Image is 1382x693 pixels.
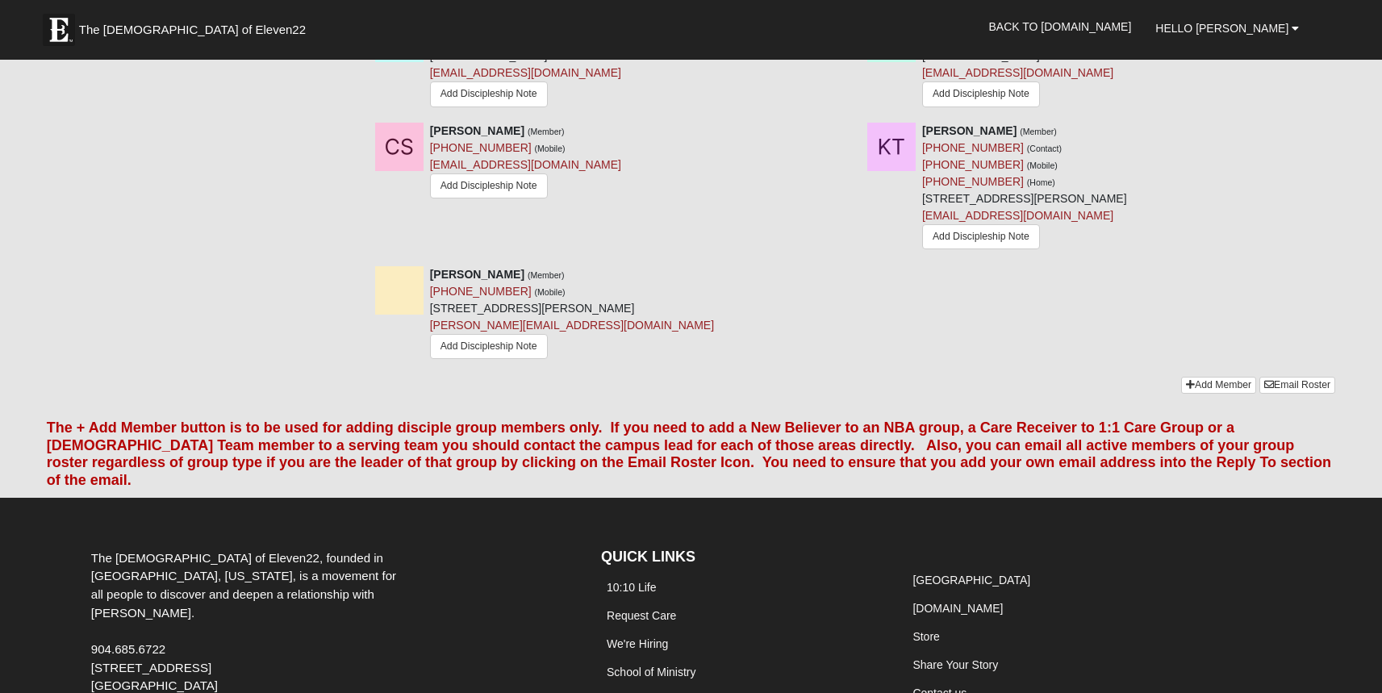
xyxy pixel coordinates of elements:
[79,22,306,38] span: The [DEMOGRAPHIC_DATA] of Eleven22
[922,141,1024,154] a: [PHONE_NUMBER]
[922,14,1113,111] div: [GEOGRAPHIC_DATA]-3390
[607,581,657,594] a: 10:10 Life
[430,334,548,359] a: Add Discipleship Note
[430,141,532,154] a: [PHONE_NUMBER]
[922,224,1040,249] a: Add Discipleship Note
[922,66,1113,79] a: [EMAIL_ADDRESS][DOMAIN_NAME]
[430,14,621,111] div: [GEOGRAPHIC_DATA]-3390
[430,124,524,137] strong: [PERSON_NAME]
[912,658,998,671] a: Share Your Story
[430,81,548,106] a: Add Discipleship Note
[922,158,1024,171] a: [PHONE_NUMBER]
[535,287,566,297] small: (Mobile)
[912,574,1030,587] a: [GEOGRAPHIC_DATA]
[912,602,1003,615] a: [DOMAIN_NAME]
[528,270,565,280] small: (Member)
[601,549,883,566] h4: QUICK LINKS
[1259,377,1335,394] a: Email Roster
[430,173,548,198] a: Add Discipleship Note
[922,123,1127,253] div: [STREET_ADDRESS][PERSON_NAME]
[976,6,1143,47] a: Back to [DOMAIN_NAME]
[922,175,1024,188] a: [PHONE_NUMBER]
[430,285,532,298] a: [PHONE_NUMBER]
[607,637,668,650] a: We're Hiring
[430,266,714,365] div: [STREET_ADDRESS][PERSON_NAME]
[922,81,1040,106] a: Add Discipleship Note
[607,609,676,622] a: Request Care
[1155,22,1288,35] span: Hello [PERSON_NAME]
[430,268,524,281] strong: [PERSON_NAME]
[528,127,565,136] small: (Member)
[47,420,1331,488] font: The + Add Member button is to be used for adding disciple group members only. If you need to add ...
[35,6,357,46] a: The [DEMOGRAPHIC_DATA] of Eleven22
[430,158,621,171] a: [EMAIL_ADDRESS][DOMAIN_NAME]
[1027,144,1062,153] small: (Contact)
[922,124,1017,137] strong: [PERSON_NAME]
[912,630,939,643] a: Store
[1181,377,1256,394] a: Add Member
[1027,161,1058,170] small: (Mobile)
[430,66,621,79] a: [EMAIL_ADDRESS][DOMAIN_NAME]
[430,319,714,332] a: [PERSON_NAME][EMAIL_ADDRESS][DOMAIN_NAME]
[535,144,566,153] small: (Mobile)
[1143,8,1311,48] a: Hello [PERSON_NAME]
[922,209,1113,222] a: [EMAIL_ADDRESS][DOMAIN_NAME]
[1027,177,1055,187] small: (Home)
[43,14,75,46] img: Eleven22 logo
[1020,127,1057,136] small: (Member)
